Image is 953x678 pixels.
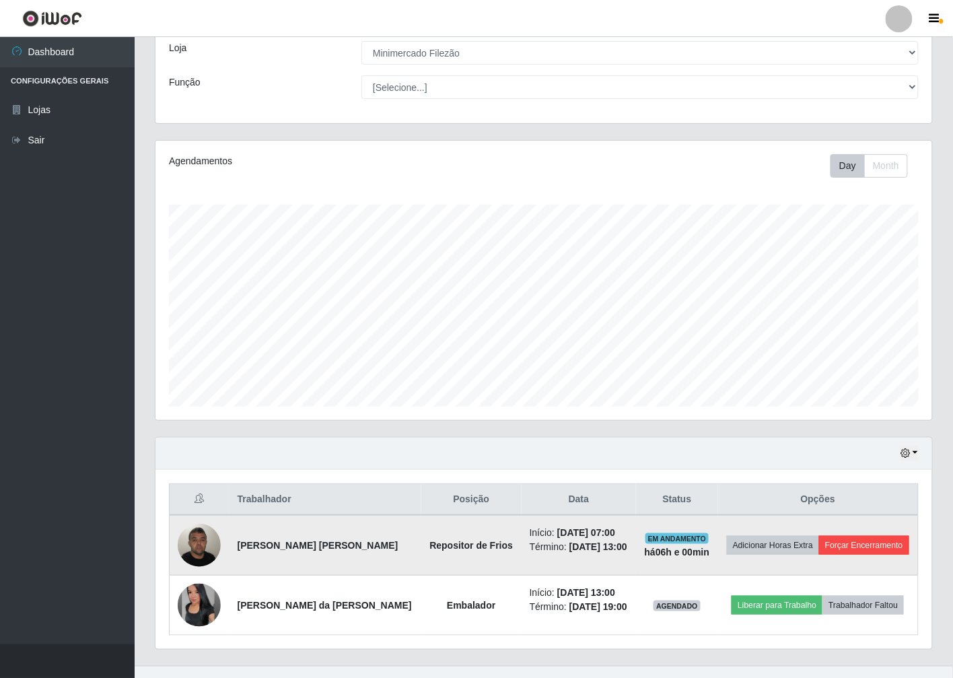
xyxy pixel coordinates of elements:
button: Month [864,154,908,178]
time: [DATE] 07:00 [557,527,615,538]
button: Trabalhador Faltou [822,596,904,615]
li: Término: [530,540,629,554]
strong: há 06 h e 00 min [645,547,710,557]
div: Agendamentos [169,154,470,168]
th: Status [636,484,717,516]
span: AGENDADO [654,601,701,611]
div: Toolbar with button groups [831,154,919,178]
li: Término: [530,600,629,614]
li: Início: [530,586,629,600]
th: Data [522,484,637,516]
th: Trabalhador [230,484,421,516]
label: Função [169,75,201,90]
img: CoreUI Logo [22,10,82,27]
li: Início: [530,526,629,540]
button: Day [831,154,865,178]
img: 1714957062897.jpeg [178,516,221,574]
button: Forçar Encerramento [819,536,909,555]
strong: Embalador [447,600,495,611]
span: EM ANDAMENTO [645,533,709,544]
div: First group [831,154,908,178]
th: Posição [421,484,522,516]
strong: [PERSON_NAME] da [PERSON_NAME] [238,600,412,611]
time: [DATE] 13:00 [569,541,627,552]
label: Loja [169,41,186,55]
time: [DATE] 19:00 [569,601,627,612]
strong: [PERSON_NAME] [PERSON_NAME] [238,540,398,551]
button: Liberar para Trabalho [732,596,822,615]
th: Opções [718,484,919,516]
img: 1750472737511.jpeg [178,584,221,627]
strong: Repositor de Frios [429,540,513,551]
time: [DATE] 13:00 [557,587,615,598]
button: Adicionar Horas Extra [727,536,819,555]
